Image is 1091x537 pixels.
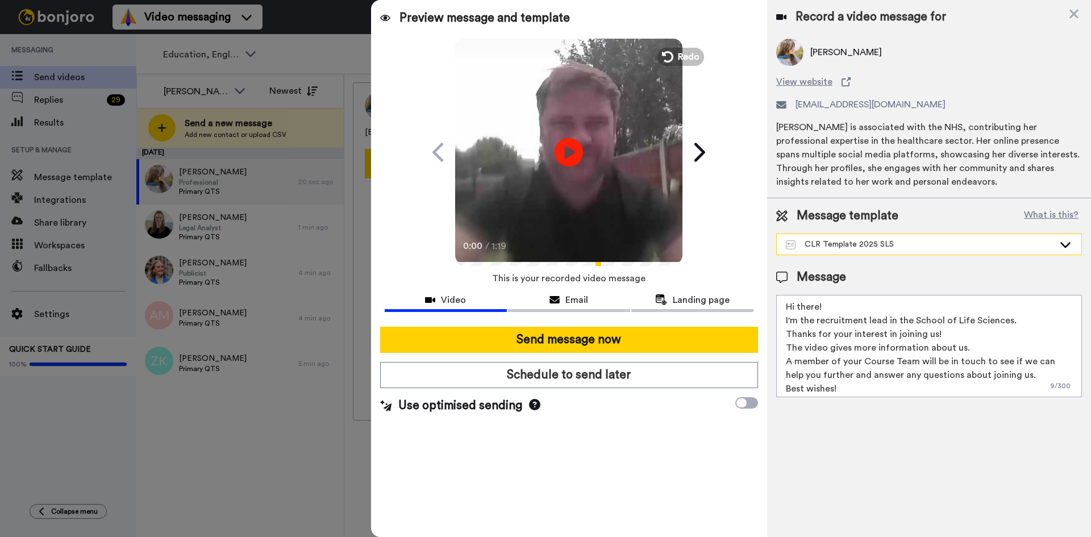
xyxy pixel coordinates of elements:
span: 1:19 [492,239,511,253]
span: [EMAIL_ADDRESS][DOMAIN_NAME] [796,98,946,111]
textarea: Hi there! I'm the recruitment lead in the School of Life Sciences. Thanks for your interest in jo... [776,295,1082,397]
img: Message-temps.svg [786,240,796,249]
button: Send message now [380,327,758,353]
span: View website [776,75,832,89]
a: View website [776,75,1082,89]
button: What is this? [1021,207,1082,224]
span: / [485,239,489,253]
button: Schedule to send later [380,362,758,388]
span: This is your recorded video message [492,266,646,291]
span: Email [565,293,588,307]
span: Video [441,293,466,307]
span: Landing page [673,293,730,307]
span: Message template [797,207,898,224]
span: Message [797,269,846,286]
span: Use optimised sending [398,397,522,414]
div: CLR Template 2025 SLS [786,239,1054,250]
div: [PERSON_NAME] is associated with the NHS, contributing her professional expertise in the healthca... [776,120,1082,189]
span: 0:00 [463,239,483,253]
